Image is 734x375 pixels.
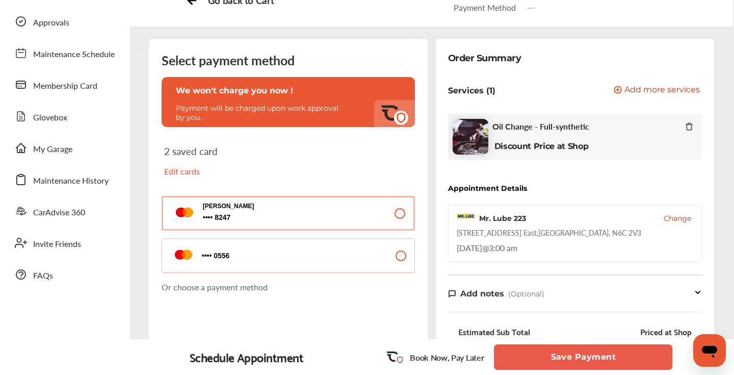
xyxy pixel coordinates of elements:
span: 3:00 am [489,242,517,254]
span: 0556 [202,251,230,261]
img: oil-change-thumb.jpg [453,119,488,155]
button: Save Payment [494,344,672,370]
div: Estimated Sub Total [458,327,530,337]
span: Approvals [33,16,69,30]
a: Invite Friends [9,230,120,256]
span: Maintenance Schedule [33,48,115,61]
div: [STREET_ADDRESS] East , [GEOGRAPHIC_DATA] , N6C 2V3 [457,228,641,238]
div: Select payment method [162,52,415,69]
span: Oil Change - Full-synthetic [492,121,589,131]
a: Maintenance Schedule [9,40,120,66]
span: [DATE] [457,242,482,254]
a: Glovebox [9,103,120,130]
p: Book Now, Pay Later [410,352,484,363]
p: 8247 [203,213,213,222]
img: note-icon.db9493fa.svg [448,289,456,298]
iframe: Button to launch messaging window [693,334,726,367]
b: Discount Price at Shop [494,141,589,151]
div: Order Summary [448,51,521,65]
p: [PERSON_NAME] [203,203,305,210]
span: Invite Friends [33,238,81,251]
span: Add more services [624,86,700,95]
a: Approvals [9,8,120,35]
span: @ [482,242,489,254]
p: Or choose a payment method [162,281,415,293]
p: Services (1) [448,86,495,95]
p: Edit cards [164,165,283,177]
span: 8247 [203,213,305,222]
a: Add more services [614,86,702,95]
a: FAQs [9,261,120,288]
a: Membership Card [9,71,120,98]
button: Add more services [614,86,700,95]
button: Change [664,213,691,223]
div: Priced at Shop [640,327,692,337]
p: 0556 [202,251,212,261]
div: Appointment Details [448,184,527,192]
span: Membership Card [33,80,97,93]
a: Maintenance History [9,166,120,193]
span: Maintenance History [33,174,109,188]
div: Mr. Lube 223 [479,213,526,223]
p: Payment will be charged upon work approval by you. [176,104,344,122]
span: Glovebox [33,111,67,124]
div: Schedule Appointment [190,350,304,364]
button: [PERSON_NAME] 8247 8247 [162,196,415,231]
span: Add notes [460,289,504,298]
p: We won't charge you now ! [176,86,401,95]
button: 0556 0556 [162,238,415,273]
div: 2 saved card [164,145,283,185]
div: Payment Method [450,2,520,13]
span: My Garage [33,143,72,156]
a: CarAdvise 360 [9,198,120,224]
img: logo-mr-lube.png [457,214,475,223]
span: FAQs [33,269,53,283]
span: (Optional) [508,289,544,298]
span: CarAdvise 360 [33,206,85,219]
a: My Garage [9,135,120,161]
